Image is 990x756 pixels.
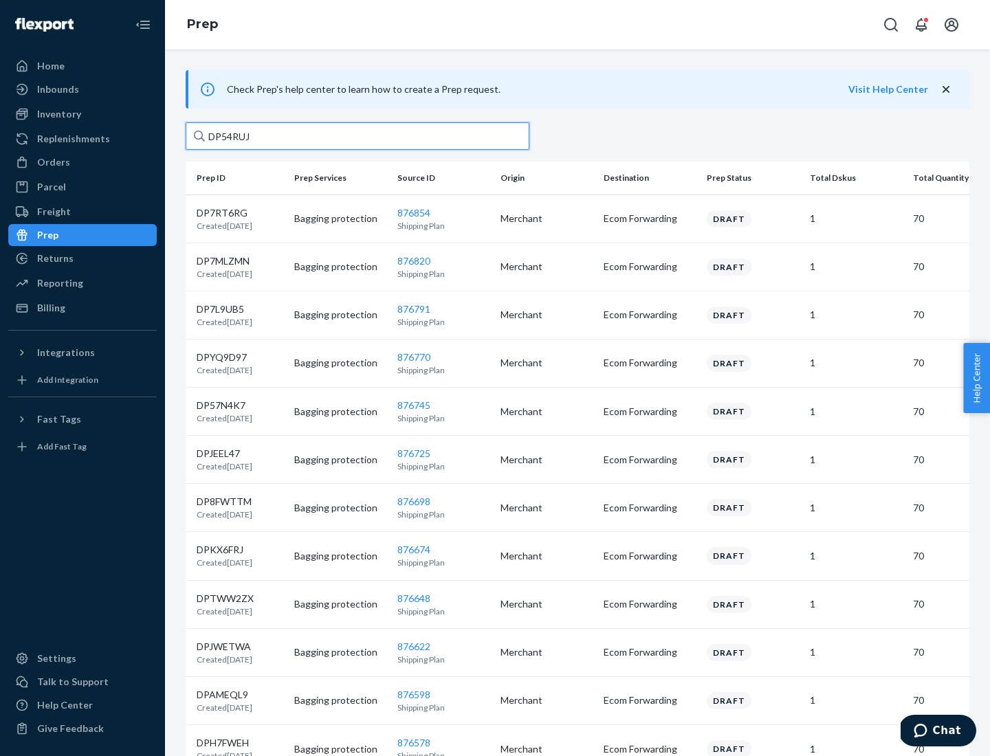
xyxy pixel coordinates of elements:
[197,364,252,376] p: Created [DATE]
[197,447,252,460] p: DPJEEL47
[8,55,157,77] a: Home
[397,641,430,652] a: 876622
[8,78,157,100] a: Inbounds
[500,212,593,225] p: Merchant
[810,260,902,274] p: 1
[197,543,252,557] p: DPKX6FRJ
[804,162,907,194] th: Total Dskus
[604,645,696,659] p: Ecom Forwarding
[604,501,696,515] p: Ecom Forwarding
[197,640,252,654] p: DPJWETWA
[37,374,98,386] div: Add Integration
[500,693,593,707] p: Merchant
[37,107,81,121] div: Inventory
[37,228,58,242] div: Prep
[294,356,386,370] p: Bagging protection
[37,82,79,96] div: Inbounds
[8,647,157,669] a: Settings
[8,436,157,458] a: Add Fast Tag
[187,16,218,32] a: Prep
[397,255,430,267] a: 876820
[939,82,953,97] button: close
[500,260,593,274] p: Merchant
[294,212,386,225] p: Bagging protection
[397,364,489,376] p: Shipping Plan
[8,224,157,246] a: Prep
[186,122,529,150] input: Search prep jobs
[8,718,157,740] button: Give Feedback
[197,557,252,568] p: Created [DATE]
[8,176,157,198] a: Parcel
[294,549,386,563] p: Bagging protection
[500,597,593,611] p: Merchant
[598,162,701,194] th: Destination
[197,268,252,280] p: Created [DATE]
[15,18,74,32] img: Flexport logo
[397,496,430,507] a: 876698
[810,405,902,419] p: 1
[907,11,935,38] button: Open notifications
[37,652,76,665] div: Settings
[392,162,495,194] th: Source ID
[8,671,157,693] button: Talk to Support
[707,355,751,372] div: Draft
[810,645,902,659] p: 1
[227,83,500,95] span: Check Prep's help center to learn how to create a Prep request.
[397,460,489,472] p: Shipping Plan
[604,212,696,225] p: Ecom Forwarding
[810,742,902,756] p: 1
[294,645,386,659] p: Bagging protection
[197,412,252,424] p: Created [DATE]
[397,399,430,411] a: 876745
[294,260,386,274] p: Bagging protection
[8,272,157,294] a: Reporting
[810,212,902,225] p: 1
[37,205,71,219] div: Freight
[8,201,157,223] a: Freight
[294,308,386,322] p: Bagging protection
[701,162,804,194] th: Prep Status
[495,162,598,194] th: Origin
[197,654,252,665] p: Created [DATE]
[810,597,902,611] p: 1
[8,128,157,150] a: Replenishments
[938,11,965,38] button: Open account menu
[707,307,751,324] div: Draft
[176,5,229,45] ol: breadcrumbs
[604,260,696,274] p: Ecom Forwarding
[197,399,252,412] p: DP57N4K7
[197,509,252,520] p: Created [DATE]
[397,737,430,748] a: 876578
[500,549,593,563] p: Merchant
[604,453,696,467] p: Ecom Forwarding
[810,308,902,322] p: 1
[397,303,430,315] a: 876791
[8,408,157,430] button: Fast Tags
[500,453,593,467] p: Merchant
[397,557,489,568] p: Shipping Plan
[397,544,430,555] a: 876674
[8,151,157,173] a: Orders
[37,441,87,452] div: Add Fast Tag
[397,605,489,617] p: Shipping Plan
[197,351,252,364] p: DPYQ9D97
[197,460,252,472] p: Created [DATE]
[37,412,81,426] div: Fast Tags
[397,592,430,604] a: 876648
[8,694,157,716] a: Help Center
[604,356,696,370] p: Ecom Forwarding
[397,207,430,219] a: 876854
[37,675,109,689] div: Talk to Support
[37,132,110,146] div: Replenishments
[186,162,289,194] th: Prep ID
[848,82,928,96] button: Visit Help Center
[294,693,386,707] p: Bagging protection
[37,722,104,735] div: Give Feedback
[500,501,593,515] p: Merchant
[707,692,751,709] div: Draft
[707,499,751,516] div: Draft
[197,736,252,750] p: DPH7FWEH
[294,597,386,611] p: Bagging protection
[197,302,252,316] p: DP7L9UB5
